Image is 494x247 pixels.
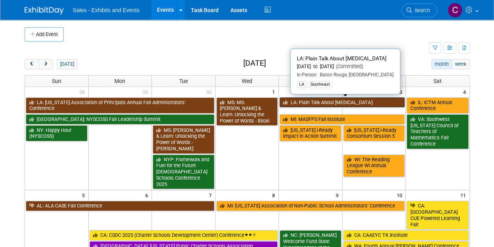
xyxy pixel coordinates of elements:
[271,190,278,200] span: 8
[78,87,88,97] span: 28
[243,59,266,68] h2: [DATE]
[216,97,278,126] a: MS: MS: [PERSON_NAME] & Learn: Unlocking the Power of Words - Biloxi
[407,201,468,229] a: CA: [GEOGRAPHIC_DATA] CUE Powered Learning Fair
[297,55,387,61] span: LA: Plain Talk About [MEDICAL_DATA]
[26,97,214,114] a: LA: [US_STATE] Association of Principals Annual Fall Administrators’ Conference
[448,3,462,18] img: Christine Lurz
[335,190,342,200] span: 9
[208,190,215,200] span: 7
[317,72,394,78] span: Baton Rouge, [GEOGRAPHIC_DATA]
[205,87,215,97] span: 30
[242,78,252,84] span: Wed
[73,7,139,13] span: Sales - Exhibits and Events
[142,87,152,97] span: 29
[89,230,278,240] a: CA: CSDC 2025 (Charter Schools Development Center) Conference
[25,59,39,69] button: prev
[407,114,468,149] a: VA: Southwest [US_STATE] Council of Teachers of Mathematics Fall Conference
[25,27,64,41] button: Add Event
[114,78,125,84] span: Mon
[451,59,469,69] button: week
[153,155,214,189] a: NYP: Framework and Fuel for the Future [DEMOGRAPHIC_DATA] Schools Conference 2025
[297,63,394,70] div: [DATE] to [DATE]
[431,59,452,69] button: month
[280,114,405,124] a: MI: MASFPS Fall Institute
[26,201,214,211] a: AL: ALA CASE Fall Conference
[343,230,469,240] a: CA: CAAEYC TK Institute
[401,4,437,17] a: Search
[280,125,341,141] a: [US_STATE] i-Ready Impact in Action Summit
[26,114,214,124] a: [GEOGRAPHIC_DATA]: NYSCOSS Fall Leadership Summit
[25,7,64,14] img: ExhibitDay
[343,155,405,177] a: WI: The Reading League WI Annual Conference
[216,201,405,211] a: MI: [US_STATE] Association of Non-Public School Administrators’ Conference
[280,97,405,108] a: LA: Plain Talk About [MEDICAL_DATA]
[462,87,469,97] span: 4
[52,78,61,84] span: Sun
[343,125,405,141] a: [US_STATE] i-Ready Consortium Session 5
[144,190,152,200] span: 6
[396,190,405,200] span: 10
[407,97,468,114] a: IL: ICTM Annual Conference
[179,78,188,84] span: Tue
[39,59,53,69] button: next
[26,125,87,141] a: NY: Happy Hour (NYSCOSS)
[57,59,77,69] button: [DATE]
[334,63,363,69] span: (Committed)
[433,78,442,84] span: Sat
[412,7,430,13] span: Search
[297,72,317,78] span: In-Person
[81,190,88,200] span: 5
[308,81,332,88] div: Southeast
[153,125,214,154] a: MS: [PERSON_NAME] & Learn: Unlocking the Power of Words - [PERSON_NAME]
[460,190,469,200] span: 11
[271,87,278,97] span: 1
[398,87,405,97] span: 3
[297,81,307,88] div: LA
